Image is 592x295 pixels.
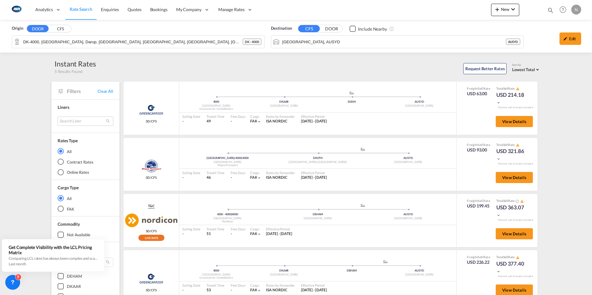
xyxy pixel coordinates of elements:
[138,235,164,241] div: Rollable available
[137,102,165,118] img: Greencarrier Consolidators
[27,25,49,32] button: DOOR
[217,212,232,216] span: 4000 - 4000
[467,199,490,203] div: Freight Rate
[182,273,250,277] div: [GEOGRAPHIC_DATA]
[503,87,508,90] span: Sell
[301,288,327,292] span: [DATE] - [DATE]
[385,273,453,277] div: [GEOGRAPHIC_DATA]
[182,163,273,167] div: Shipco Transport
[58,221,80,227] span: Commodity
[231,288,232,293] div: -
[35,6,53,13] span: Analytics
[503,143,508,147] span: Sell
[350,25,387,32] md-checkbox: Checkbox No Ink
[547,7,554,14] md-icon: icon-magnify
[182,216,273,220] div: [GEOGRAPHIC_DATA]
[98,88,113,94] span: Clear All
[23,37,243,46] input: Search by Door
[348,91,355,94] md-icon: assets/icons/custom/ship-fill.svg
[502,231,526,236] span: View Details
[512,67,535,72] span: Lowest Total
[250,231,257,236] span: FAK
[58,159,113,165] md-radio-button: Contract Rates
[520,199,524,203] md-icon: icon-alert
[67,232,90,237] div: not available
[478,255,483,259] span: Sell
[231,227,246,231] div: Free Days
[12,25,23,32] span: Origin
[571,5,581,15] div: N
[298,25,320,32] button: CFS
[182,114,200,119] div: Sailing Date
[146,288,156,292] span: SD/CFS
[516,256,520,259] md-icon: icon-alert
[266,119,294,124] div: ISA NORDIC
[467,259,490,265] div: USD 226.22
[467,86,490,91] div: Freight Rate
[266,119,287,123] span: ISA NORDIC
[182,104,250,108] div: [GEOGRAPHIC_DATA]
[250,104,318,108] div: [GEOGRAPHIC_DATA]
[101,7,119,12] span: Enquiries
[150,7,168,12] span: Bookings
[231,175,232,180] div: -
[478,87,483,90] span: Sell
[182,107,250,111] div: Greencarrier Consolidators
[242,156,242,160] span: |
[273,212,363,216] div: DEHAM
[182,175,200,180] div: -
[385,100,453,104] div: AUSYD
[207,231,224,237] div: 51
[67,284,81,289] div: DKAAR
[520,199,524,203] button: icon-alert
[512,63,541,67] div: Sort by
[266,288,287,292] span: ISA NORDIC
[282,37,506,46] input: Search by Port
[478,199,483,203] span: Sell
[146,119,156,123] span: SD/CFS
[273,156,363,160] div: DKCPH
[271,36,524,48] md-input-container: Sydney, AUSYD
[58,283,113,289] md-checkbox: DKAAR
[491,4,519,16] button: icon-plus 400-fgNewicon-chevron-down
[257,176,261,180] md-icon: icon-chevron-down
[250,283,262,288] div: Cargo
[250,269,318,273] div: DKAAR
[54,59,96,69] div: Instant Rates
[182,283,200,288] div: Sailing Date
[494,275,538,278] div: Remark and Inclusion included
[182,119,200,124] div: -
[515,199,519,203] button: Spot Rates are dynamic & can fluctuate with time
[213,100,220,103] span: 4000
[301,119,327,123] span: [DATE] - [DATE]
[494,218,538,222] div: Remark and Inclusion included
[363,160,453,164] div: [GEOGRAPHIC_DATA]
[207,175,224,180] div: 46
[12,36,264,48] md-input-container: DK-4000, Ågerup, Darup, Floeng, Gerdrup, Gevninge, Gevninge Ovd, Glim, Goederup, Gundsoelille, Gu...
[266,170,294,175] div: Rates by Forwarder
[70,6,92,12] span: Rate Search
[266,114,294,119] div: Rates by Forwarder
[496,255,527,260] div: Total Rate
[176,6,202,13] span: My Company
[301,283,327,288] div: Effective Period
[509,6,517,13] md-icon: icon-chevron-down
[301,114,327,119] div: Effective Period
[478,143,483,147] span: Sell
[318,269,386,273] div: DEHAM
[58,169,113,175] md-radio-button: Online Rates
[382,260,389,263] md-icon: assets/icons/custom/ship-fill.svg
[207,227,224,231] div: Transit Time
[245,40,259,44] span: DK - 4000
[58,273,113,279] md-checkbox: DEHAM
[385,269,453,273] div: AUSYD
[242,156,249,160] span: 4000
[182,276,250,280] div: Greencarrier Consolidators
[496,228,533,239] button: View Details
[231,114,246,119] div: Free Days
[502,288,526,293] span: View Details
[250,119,257,123] span: FAK
[58,138,78,144] div: Rates Type
[512,66,541,73] md-select: Select: Lowest Total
